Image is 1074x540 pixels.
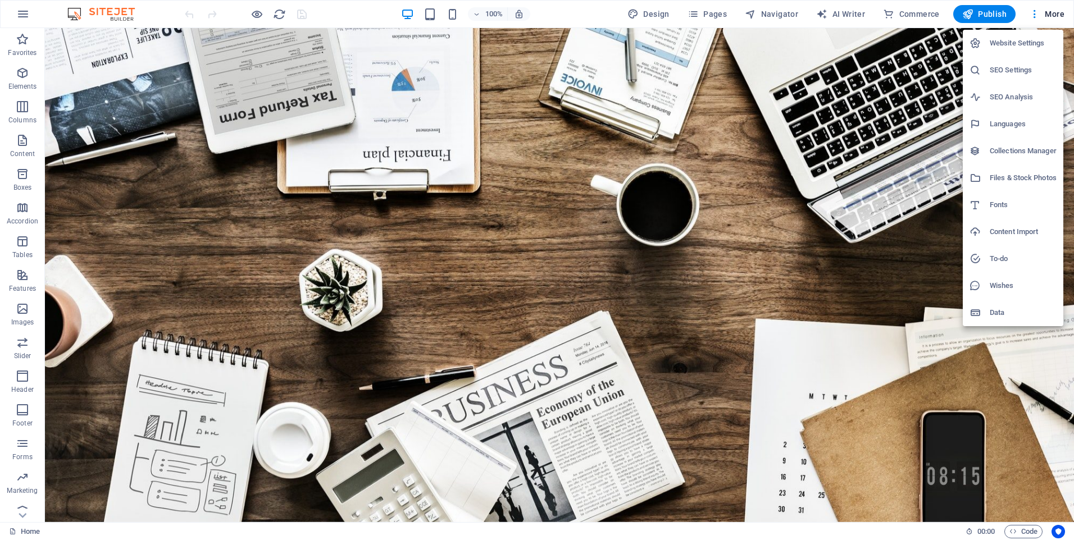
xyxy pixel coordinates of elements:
[990,144,1057,158] h6: Collections Manager
[990,90,1057,104] h6: SEO Analysis
[990,279,1057,292] h6: Wishes
[990,306,1057,319] h6: Data
[990,225,1057,239] h6: Content Import
[990,171,1057,185] h6: Files & Stock Photos
[990,117,1057,131] h6: Languages
[990,252,1057,266] h6: To-do
[990,63,1057,77] h6: SEO Settings
[990,198,1057,212] h6: Fonts
[990,36,1057,50] h6: Website Settings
